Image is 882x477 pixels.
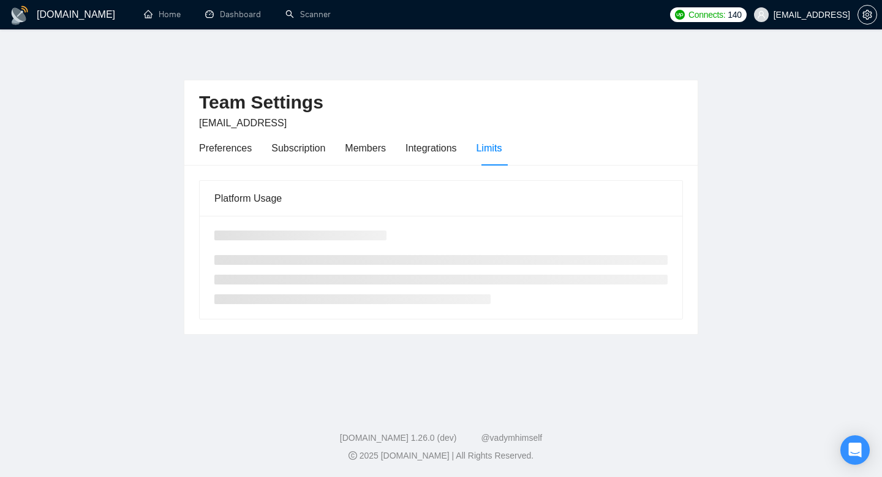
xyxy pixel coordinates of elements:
div: Limits [477,140,502,156]
h2: Team Settings [199,90,683,115]
span: 140 [728,8,741,21]
div: Members [345,140,386,156]
span: copyright [349,451,357,460]
div: Subscription [271,140,325,156]
a: homeHome [144,9,181,20]
div: 2025 [DOMAIN_NAME] | All Rights Reserved. [10,449,872,462]
div: Open Intercom Messenger [840,435,870,465]
a: @vadymhimself [481,433,542,443]
a: searchScanner [285,9,331,20]
a: setting [858,10,877,20]
div: Integrations [405,140,457,156]
div: Platform Usage [214,181,668,216]
span: Connects: [688,8,725,21]
div: Preferences [199,140,252,156]
img: logo [10,6,29,25]
span: [EMAIL_ADDRESS] [199,118,287,128]
a: dashboardDashboard [205,9,261,20]
span: setting [858,10,876,20]
a: [DOMAIN_NAME] 1.26.0 (dev) [340,433,457,443]
button: setting [858,5,877,25]
img: upwork-logo.png [675,10,685,20]
span: user [757,10,766,19]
